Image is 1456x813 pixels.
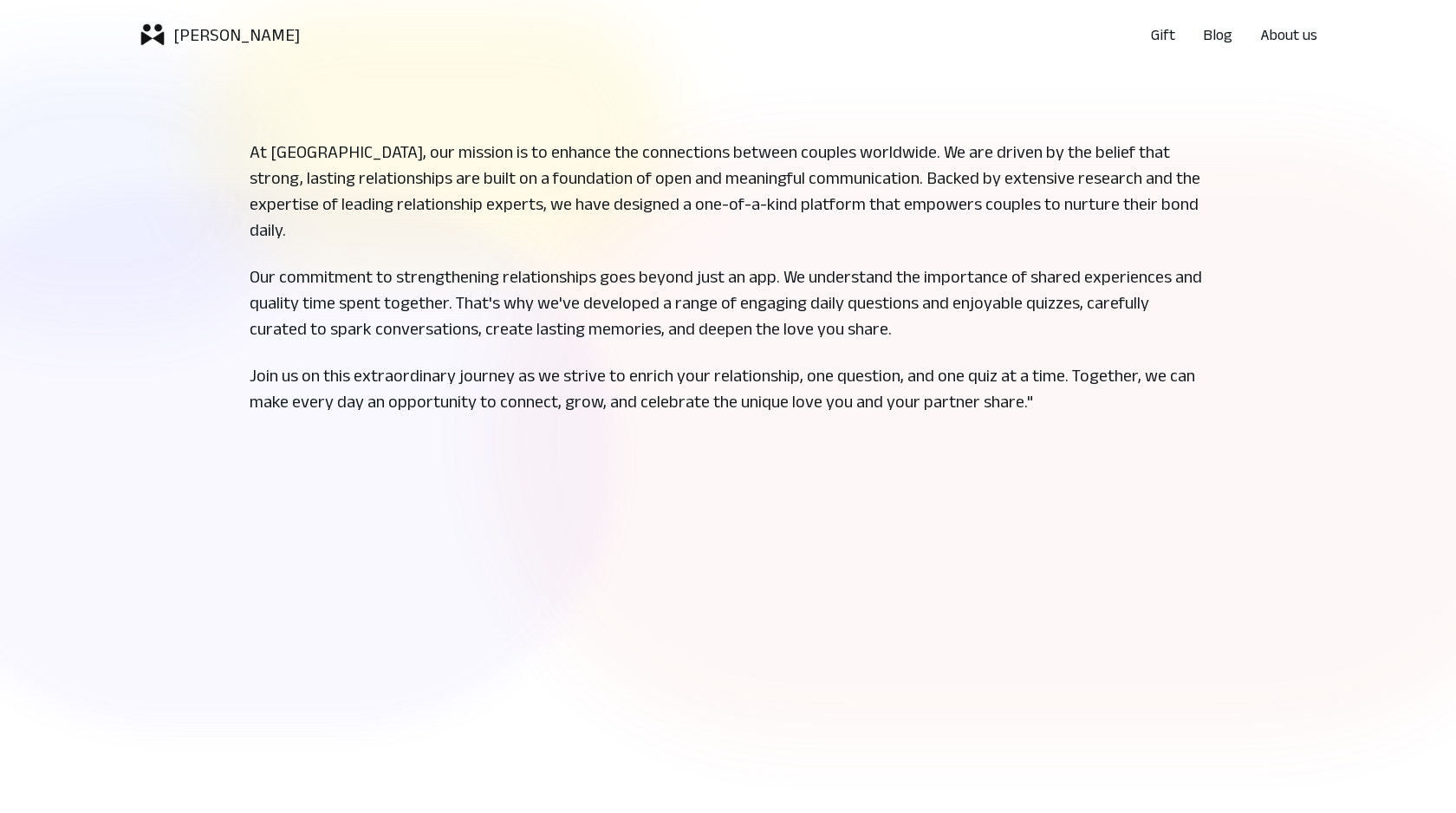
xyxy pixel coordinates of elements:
p: Our commitment to strengthening relationships goes beyond just an app. We understand the importan... [250,243,1206,341]
img: logoicon [139,21,166,49]
a: Blog [1203,23,1232,47]
a: About us [1260,23,1317,47]
a: Gift [1151,23,1175,47]
p: Join us on this extraordinary journey as we strive to enrich your relationship, one question, and... [250,341,1206,414]
p: At [GEOGRAPHIC_DATA], our mission is to enhance the connections between couples worldwide. We are... [250,139,1206,243]
p: [PERSON_NAME] [173,23,300,47]
a: logoicon[PERSON_NAME] [139,21,300,49]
